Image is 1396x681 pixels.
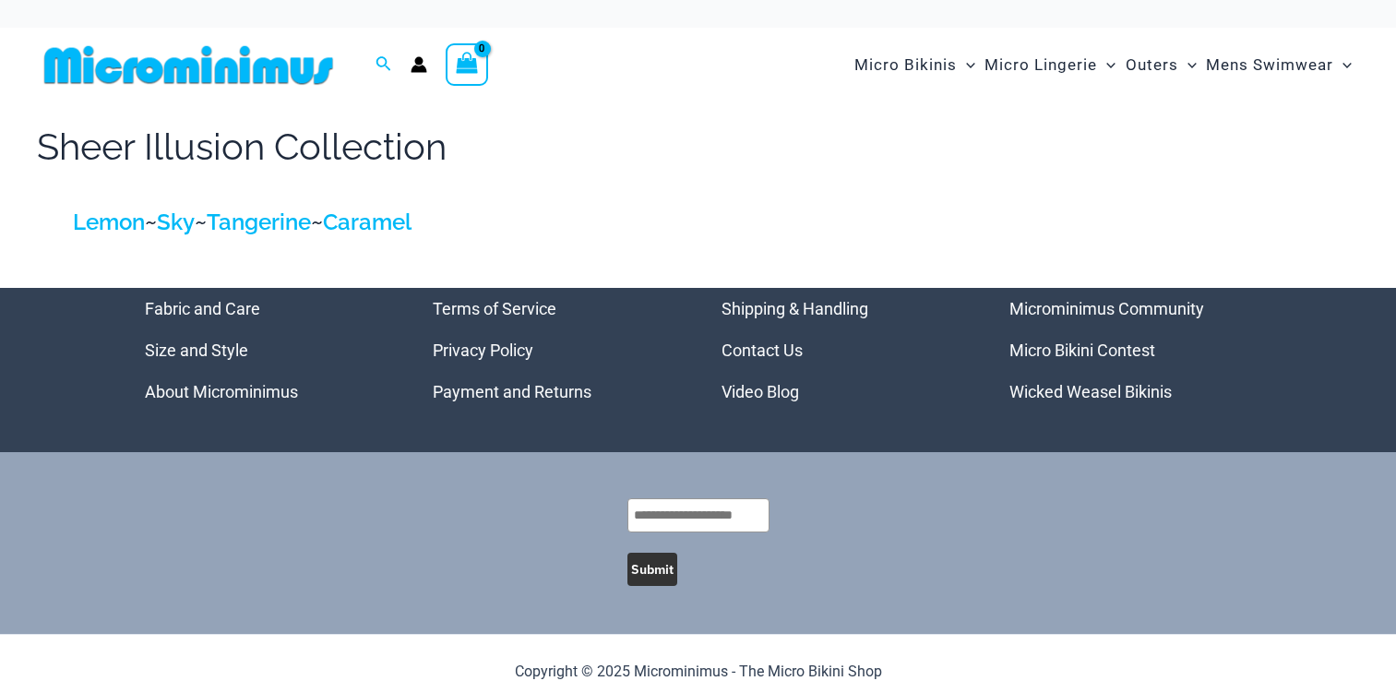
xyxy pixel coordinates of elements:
h1: Sheer Illusion Collection [37,121,447,173]
a: Payment and Returns [433,382,591,401]
nav: Menu [1009,288,1252,412]
aside: Footer Widget 3 [722,288,964,412]
span: Micro Lingerie [984,42,1097,89]
nav: Site Navigation [847,34,1359,96]
a: Micro Bikini Contest [1009,340,1155,360]
img: MM SHOP LOGO FLAT [37,44,340,86]
span: Outers [1126,42,1178,89]
a: Microminimus Community [1009,299,1204,318]
nav: Menu [145,288,388,412]
nav: Menu [433,288,675,412]
a: Account icon link [411,56,427,73]
a: Size and Style [145,340,248,360]
a: Tangerine [207,209,311,235]
span: Menu Toggle [1333,42,1352,89]
a: About Microminimus [145,382,298,401]
a: Contact Us [722,340,803,360]
a: Privacy Policy [433,340,533,360]
aside: Footer Widget 2 [433,288,675,412]
aside: Footer Widget 4 [1009,288,1252,412]
a: Wicked Weasel Bikinis [1009,382,1172,401]
a: Terms of Service [433,299,556,318]
nav: Menu [722,288,964,412]
a: Mens SwimwearMenu ToggleMenu Toggle [1201,37,1356,93]
a: Micro BikinisMenu ToggleMenu Toggle [850,37,980,93]
a: Video Blog [722,382,799,401]
span: Mens Swimwear [1206,42,1333,89]
button: Submit [627,553,677,586]
a: OutersMenu ToggleMenu Toggle [1121,37,1201,93]
h4: ~ ~ ~ [37,209,447,236]
span: Menu Toggle [957,42,975,89]
a: Lemon [73,209,145,235]
a: Shipping & Handling [722,299,868,318]
a: Fabric and Care [145,299,260,318]
a: Caramel [323,209,412,235]
span: Micro Bikinis [854,42,957,89]
a: Search icon link [376,54,392,77]
a: Sky [157,209,195,235]
span: Menu Toggle [1097,42,1116,89]
a: Micro LingerieMenu ToggleMenu Toggle [980,37,1120,93]
span: Menu Toggle [1178,42,1197,89]
a: View Shopping Cart, empty [446,43,488,86]
aside: Footer Widget 1 [145,288,388,412]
